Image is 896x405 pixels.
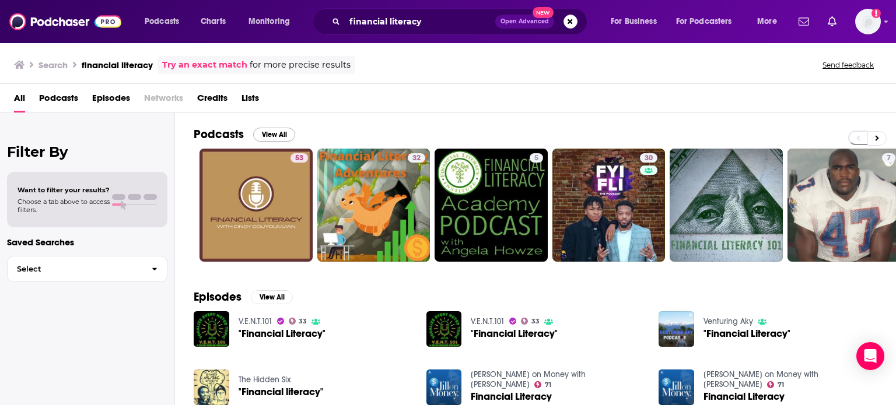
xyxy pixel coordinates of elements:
[887,153,891,164] span: 7
[749,12,792,31] button: open menu
[871,9,881,18] svg: Add a profile image
[317,149,430,262] a: 32
[239,329,325,339] a: "Financial Literacy"
[194,127,244,142] h2: Podcasts
[552,149,666,262] a: 30
[757,13,777,30] span: More
[471,329,558,339] a: "Financial Literacy"
[531,319,540,324] span: 33
[92,89,130,112] a: Episodes
[668,12,749,31] button: open menu
[250,58,351,72] span: for more precise results
[249,13,290,30] span: Monitoring
[144,89,183,112] span: Networks
[819,60,877,70] button: Send feedback
[521,318,540,325] a: 33
[603,12,671,31] button: open menu
[253,128,295,142] button: View All
[299,319,307,324] span: 33
[9,10,121,33] img: Podchaser - Follow, Share and Rate Podcasts
[856,342,884,370] div: Open Intercom Messenger
[855,9,881,34] img: User Profile
[659,311,694,347] img: "Financial Literacy"
[611,13,657,30] span: For Business
[703,316,753,326] a: Venturing Aky
[7,143,167,160] h2: Filter By
[194,127,295,142] a: PodcastsView All
[145,13,179,30] span: Podcasts
[14,89,25,112] a: All
[530,153,543,163] a: 5
[767,381,784,388] a: 71
[345,12,495,31] input: Search podcasts, credits, & more...
[426,369,462,405] a: Financial Literacy
[778,382,784,388] span: 71
[495,15,554,29] button: Open AdvancedNew
[239,387,323,397] a: "Financial literacy"
[136,12,194,31] button: open menu
[855,9,881,34] button: Show profile menu
[8,265,142,273] span: Select
[640,153,657,163] a: 30
[38,59,68,71] h3: Search
[545,382,551,388] span: 71
[17,186,110,194] span: Want to filter your results?
[534,381,551,388] a: 71
[533,7,554,18] span: New
[295,153,303,164] span: 53
[7,237,167,248] p: Saved Searches
[703,329,790,339] a: "Financial Literacy"
[162,58,247,72] a: Try an exact match
[324,8,598,35] div: Search podcasts, credits, & more...
[193,12,233,31] a: Charts
[676,13,732,30] span: For Podcasters
[855,9,881,34] span: Logged in as amoscac10
[794,12,814,31] a: Show notifications dropdown
[645,153,653,164] span: 30
[194,290,242,304] h2: Episodes
[194,290,293,304] a: EpisodesView All
[7,256,167,282] button: Select
[39,89,78,112] a: Podcasts
[435,149,548,262] a: 5
[501,19,549,24] span: Open Advanced
[408,153,425,163] a: 32
[471,392,552,402] a: Financial Literacy
[703,369,818,389] a: Jill on Money with Jill Schlesinger
[197,89,228,112] a: Credits
[199,149,313,262] a: 53
[703,392,785,402] a: Financial Literacy
[239,316,272,326] a: V.E.N.T.101
[242,89,259,112] a: Lists
[659,369,694,405] img: Financial Literacy
[82,59,153,71] h3: financial literacy
[194,311,229,347] a: "Financial Literacy"
[823,12,841,31] a: Show notifications dropdown
[239,375,291,385] a: The Hidden Six
[194,369,229,405] img: "Financial literacy"
[17,198,110,214] span: Choose a tab above to access filters.
[471,316,505,326] a: V.E.N.T.101
[426,311,462,347] img: "Financial Literacy"
[201,13,226,30] span: Charts
[251,290,293,304] button: View All
[882,153,895,163] a: 7
[289,318,307,325] a: 33
[290,153,308,163] a: 53
[471,369,586,389] a: Jill on Money with Jill Schlesinger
